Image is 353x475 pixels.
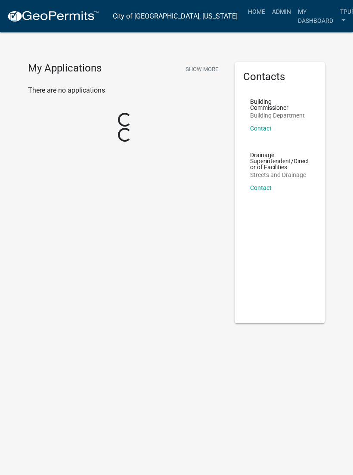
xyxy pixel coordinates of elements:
a: Home [245,3,269,20]
a: Contact [250,184,272,191]
p: Building Commissioner [250,99,310,111]
p: Streets and Drainage [250,172,310,178]
p: Drainage Superintendent/Director of Facilities [250,152,310,170]
a: Contact [250,125,272,132]
a: City of [GEOGRAPHIC_DATA], [US_STATE] [113,9,238,24]
a: Admin [269,3,294,20]
h5: Contacts [243,71,316,83]
p: There are no applications [28,85,222,96]
p: Building Department [250,112,310,118]
a: My Dashboard [294,3,337,29]
h4: My Applications [28,62,102,75]
button: Show More [182,62,222,76]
